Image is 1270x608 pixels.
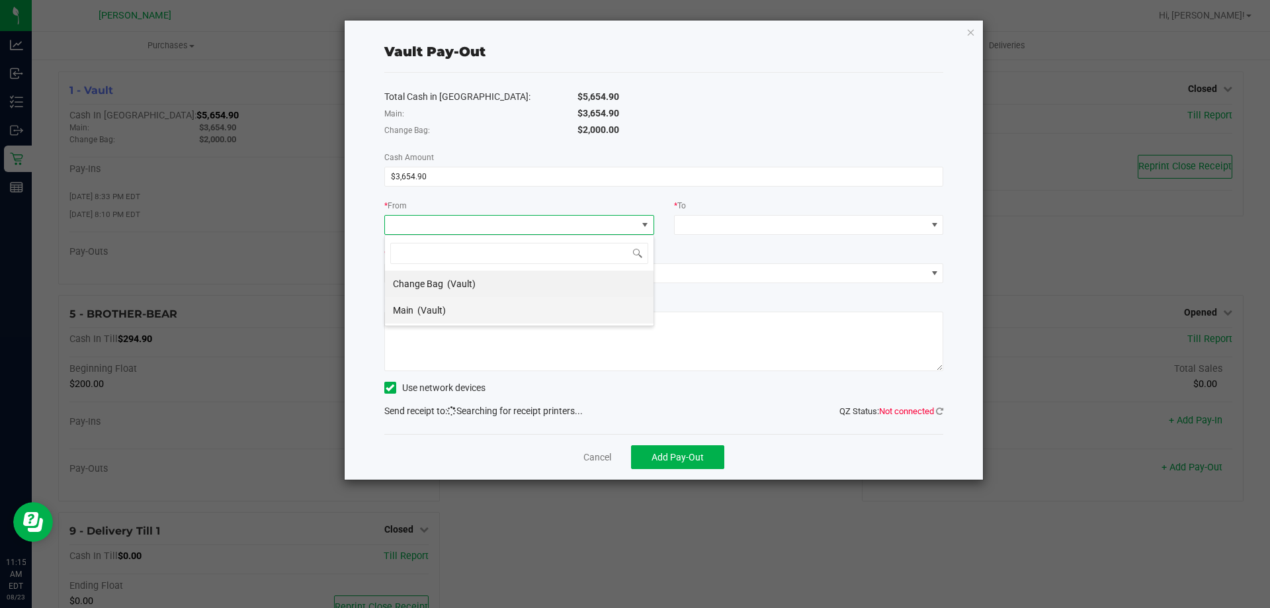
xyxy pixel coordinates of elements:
a: Cancel [583,451,611,464]
div: Vault Pay-Out [384,42,486,62]
label: To [674,200,686,212]
span: Add Pay-Out [652,452,704,462]
span: Not connected [879,406,934,416]
span: (Vault) [417,305,446,316]
span: Searching for receipt printers... [447,406,583,416]
span: QZ Status: [839,406,943,416]
span: Change Bag: [384,126,430,135]
iframe: Resource center [13,502,53,542]
span: Cash Amount [384,153,434,162]
button: Add Pay-Out [631,445,724,469]
span: $2,000.00 [577,124,619,135]
label: From [384,200,407,212]
span: (Vault) [447,279,476,289]
span: $3,654.90 [577,108,619,118]
span: Main [393,305,413,316]
span: Total Cash in [GEOGRAPHIC_DATA]: [384,91,530,102]
span: Send receipt to: [384,406,447,416]
span: $5,654.90 [577,91,619,102]
span: Main: [384,109,404,118]
label: Use network devices [384,381,486,395]
span: Change Bag [393,279,443,289]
